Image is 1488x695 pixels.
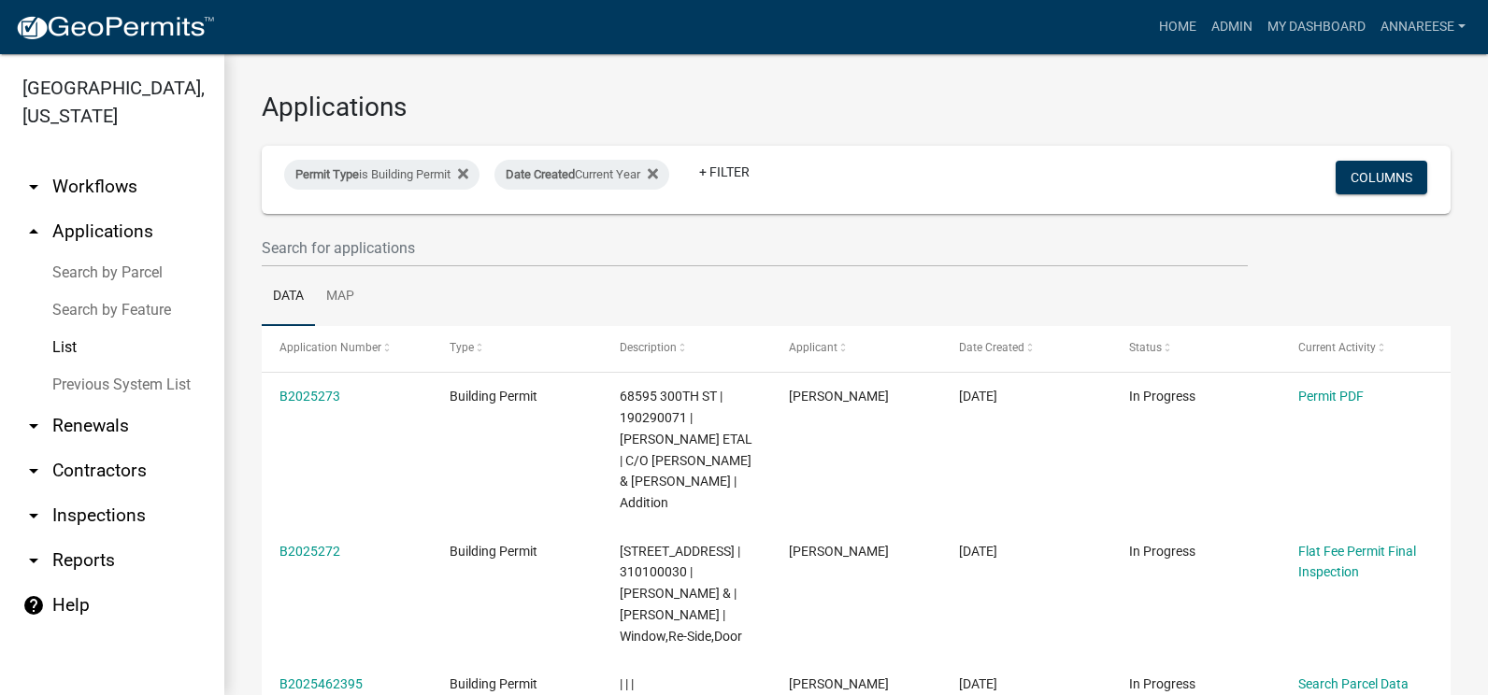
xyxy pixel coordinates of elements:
i: arrow_drop_down [22,415,45,437]
span: 08/11/2025 [959,676,997,691]
span: 08/12/2025 [959,389,997,404]
datatable-header-cell: Current Activity [1281,326,1451,371]
datatable-header-cell: Status [1111,326,1281,371]
span: Building Permit [450,544,537,559]
a: Permit PDF [1298,389,1364,404]
span: 08/12/2025 [959,544,997,559]
i: arrow_drop_down [22,504,45,527]
a: Map [315,267,365,327]
span: Status [1129,341,1162,354]
a: My Dashboard [1260,9,1373,45]
i: arrow_drop_down [22,176,45,198]
i: arrow_drop_down [22,460,45,482]
i: arrow_drop_down [22,549,45,572]
a: annareese [1373,9,1473,45]
datatable-header-cell: Applicant [771,326,941,371]
a: Flat Fee Permit Final Inspection [1298,544,1416,580]
div: is Building Permit [284,160,479,190]
span: Type [450,341,474,354]
span: Building Permit [450,676,537,691]
span: 68595 300TH ST | 190290071 | ROBRAN,JARROD CECIL ETAL | C/O KENT & JULIE ROBRAN | Addition [620,389,752,510]
datatable-header-cell: Type [432,326,602,371]
i: arrow_drop_up [22,220,45,243]
span: 71061 255TH ST | 310100030 | DAVIS,MATTHEW J & | JULIE M DAVIS | Window,Re-Side,Door [620,544,742,644]
datatable-header-cell: Description [601,326,771,371]
span: In Progress [1129,676,1195,691]
span: In Progress [1129,544,1195,559]
a: B2025273 [279,389,340,404]
span: Current Activity [1298,341,1376,354]
span: | | | [620,676,634,691]
button: Columns [1336,161,1427,194]
datatable-header-cell: Date Created [941,326,1111,371]
datatable-header-cell: Application Number [262,326,432,371]
a: + Filter [684,155,765,189]
span: Building Permit [450,389,537,404]
span: Jarrod Robran [789,389,889,404]
span: Permit Type [295,167,359,181]
span: Gina Gullickson [789,676,889,691]
div: Current Year [494,160,669,190]
i: help [22,594,45,617]
span: Date Created [506,167,575,181]
span: Gina Gullickson [789,544,889,559]
a: Search Parcel Data [1298,676,1409,691]
span: Description [620,341,677,354]
span: Applicant [789,341,837,354]
a: Home [1152,9,1204,45]
a: B2025272 [279,544,340,559]
h3: Applications [262,92,1451,123]
a: Data [262,267,315,327]
span: Application Number [279,341,381,354]
span: Date Created [959,341,1024,354]
span: In Progress [1129,389,1195,404]
a: Admin [1204,9,1260,45]
input: Search for applications [262,229,1248,267]
a: B2025462395 [279,676,363,691]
